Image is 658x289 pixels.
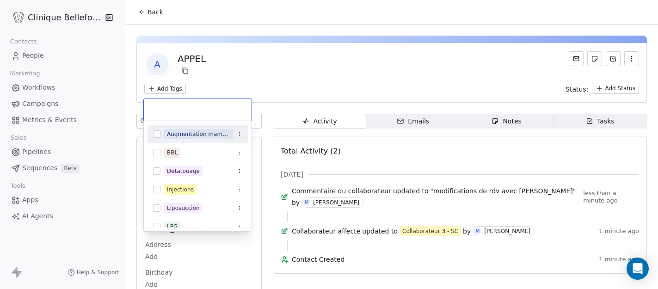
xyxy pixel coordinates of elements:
div: Detatouage [167,167,200,175]
div: Augmentation mammaire [167,130,230,138]
div: Suggestions [148,125,248,236]
div: LPG [167,222,178,231]
div: Liposuccion [167,204,200,212]
div: BBL [167,148,178,157]
div: Injections [167,185,194,194]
